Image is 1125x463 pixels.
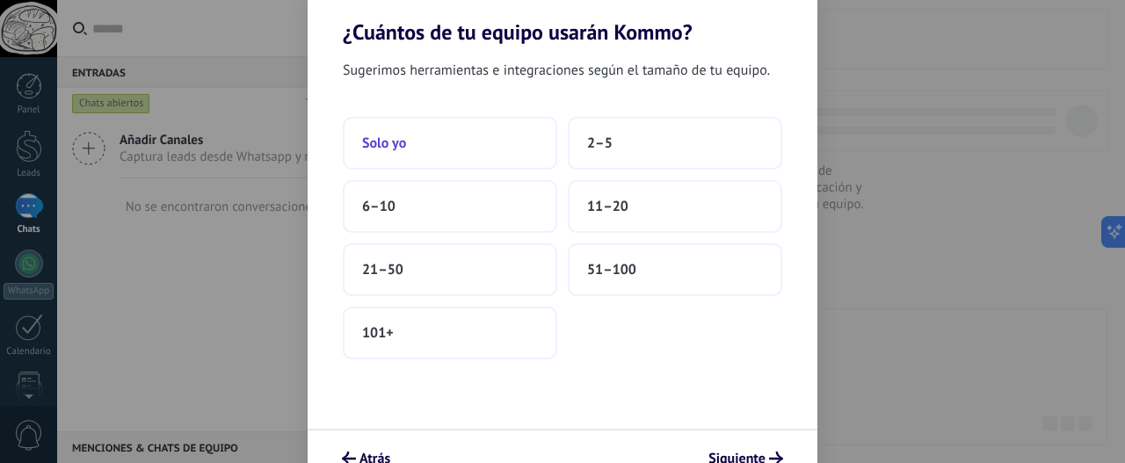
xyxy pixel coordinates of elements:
span: 21–50 [362,261,403,279]
button: 6–10 [343,180,557,233]
span: 11–20 [587,198,628,215]
button: Solo yo [343,117,557,170]
button: 2–5 [568,117,782,170]
span: 2–5 [587,134,613,152]
span: 101+ [362,324,394,342]
span: 6–10 [362,198,396,215]
span: Solo yo [362,134,406,152]
span: 51–100 [587,261,636,279]
button: 11–20 [568,180,782,233]
button: 101+ [343,307,557,359]
button: 51–100 [568,243,782,296]
button: 21–50 [343,243,557,296]
span: Sugerimos herramientas e integraciones según el tamaño de tu equipo. [343,59,770,82]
